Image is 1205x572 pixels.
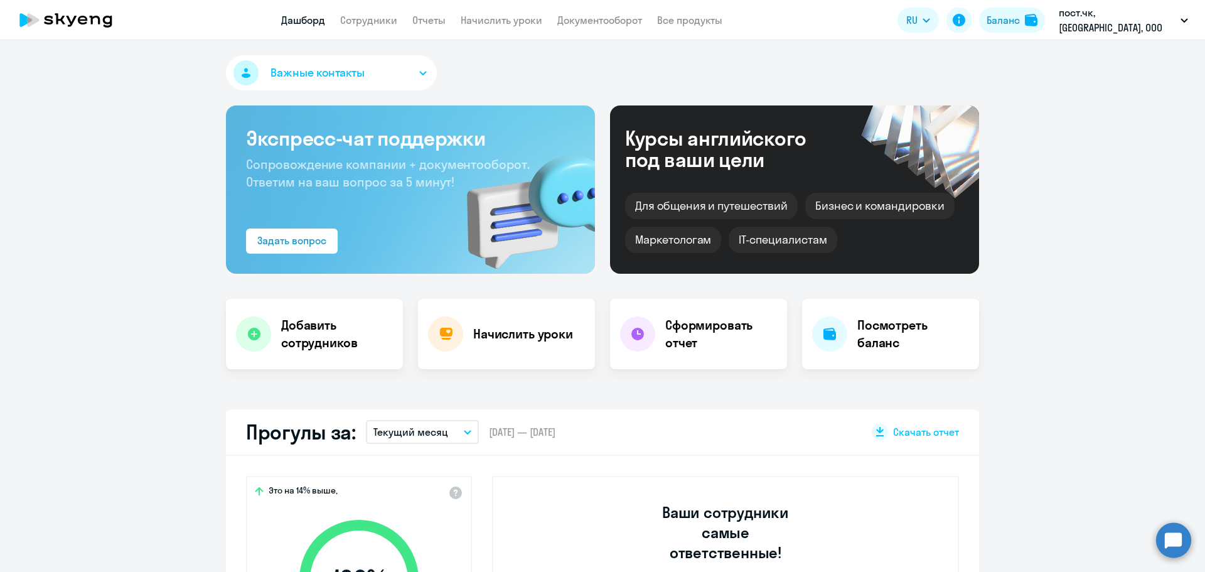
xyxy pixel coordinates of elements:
[340,14,397,26] a: Сотрудники
[281,14,325,26] a: Дашборд
[729,227,837,253] div: IT-специалистам
[449,132,595,274] img: bg-img
[893,425,959,439] span: Скачать отчет
[270,65,365,81] span: Важные контакты
[257,233,326,248] div: Задать вопрос
[1052,5,1194,35] button: пост.чк, [GEOGRAPHIC_DATA], ООО
[857,316,969,352] h4: Посмотреть баланс
[805,193,955,219] div: Бизнес и командировки
[246,156,530,190] span: Сопровождение компании + документооборот. Ответим на ваш вопрос за 5 минут!
[625,193,798,219] div: Для общения и путешествий
[281,316,393,352] h4: Добавить сотрудников
[657,14,722,26] a: Все продукты
[665,316,777,352] h4: Сформировать отчет
[366,420,479,444] button: Текущий месяц
[489,425,555,439] span: [DATE] — [DATE]
[987,13,1020,28] div: Баланс
[1059,5,1176,35] p: пост.чк, [GEOGRAPHIC_DATA], ООО
[269,485,338,500] span: Это на 14% выше,
[557,14,642,26] a: Документооборот
[412,14,446,26] a: Отчеты
[373,424,448,440] p: Текущий месяц
[246,229,338,254] button: Задать вопрос
[625,227,721,253] div: Маркетологам
[897,8,939,33] button: RU
[906,13,918,28] span: RU
[645,502,806,563] h3: Ваши сотрудники самые ответственные!
[226,55,437,90] button: Важные контакты
[473,325,573,343] h4: Начислить уроки
[246,419,356,445] h2: Прогулы за:
[979,8,1045,33] button: Балансbalance
[461,14,542,26] a: Начислить уроки
[625,127,840,170] div: Курсы английского под ваши цели
[1025,14,1037,26] img: balance
[246,126,575,151] h3: Экспресс-чат поддержки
